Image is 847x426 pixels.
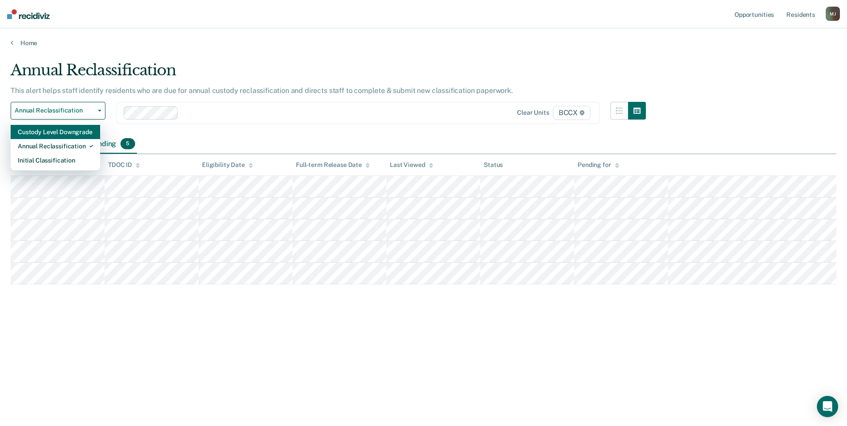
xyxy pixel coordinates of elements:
[88,135,136,154] div: Pending5
[15,107,94,114] span: Annual Reclassification
[11,102,105,120] button: Annual Reclassification
[202,161,253,169] div: Eligibility Date
[120,138,135,150] span: 5
[18,139,93,153] div: Annual Reclassification
[11,86,513,95] p: This alert helps staff identify residents who are due for annual custody reclassification and dir...
[817,396,838,417] div: Open Intercom Messenger
[826,7,840,21] button: MJ
[18,125,93,139] div: Custody Level Downgrade
[18,153,93,167] div: Initial Classification
[826,7,840,21] div: M J
[484,161,503,169] div: Status
[296,161,370,169] div: Full-term Release Date
[553,106,591,120] span: BCCX
[108,161,140,169] div: TDOC ID
[11,39,836,47] a: Home
[517,109,549,116] div: Clear units
[11,61,646,86] div: Annual Reclassification
[390,161,433,169] div: Last Viewed
[7,9,50,19] img: Recidiviz
[578,161,619,169] div: Pending for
